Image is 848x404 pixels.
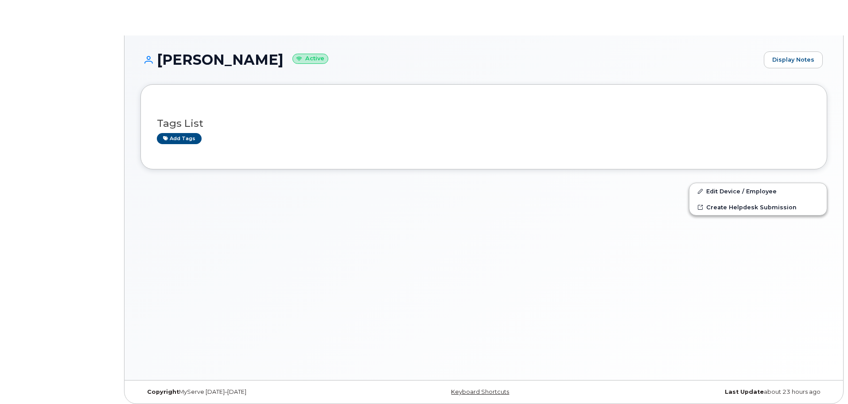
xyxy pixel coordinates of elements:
a: Create Helpdesk Submission [689,199,827,215]
h1: [PERSON_NAME] [140,52,759,67]
h3: Tags List [157,118,811,129]
strong: Last Update [725,388,764,395]
div: MyServe [DATE]–[DATE] [140,388,370,396]
small: Active [292,54,328,64]
a: Keyboard Shortcuts [451,388,509,395]
strong: Copyright [147,388,179,395]
div: about 23 hours ago [598,388,827,396]
a: Display Notes [764,51,823,68]
a: Edit Device / Employee [689,183,827,199]
a: Add tags [157,133,202,144]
